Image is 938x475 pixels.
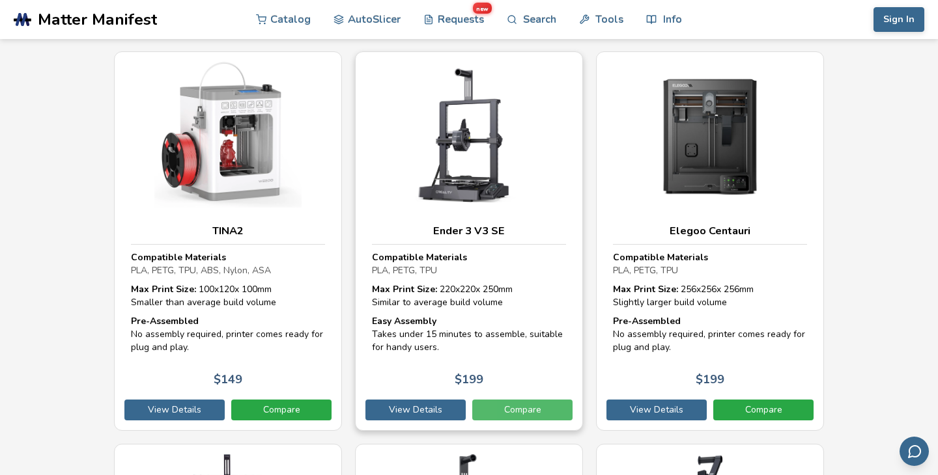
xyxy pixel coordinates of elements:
a: Elegoo CentauriCompatible MaterialsPLA, PETG, TPUMax Print Size: 256x256x 256mmSlightly larger bu... [596,51,824,431]
p: $ 199 [455,373,483,387]
a: Ender 3 V3 SECompatible MaterialsPLA, PETG, TPUMax Print Size: 220x220x 250mmSimilar to average b... [355,51,583,431]
h3: Elegoo Centauri [613,224,807,238]
strong: Pre-Assembled [613,315,681,327]
div: 220 x 220 x 250 mm Similar to average build volume [372,283,566,308]
a: View Details [365,400,466,420]
a: View Details [606,400,707,420]
div: 100 x 120 x 100 mm Smaller than average build volume [131,283,325,308]
a: View Details [124,400,225,420]
strong: Easy Assembly [372,315,436,327]
strong: Compatible Materials [613,251,708,264]
span: PLA, PETG, TPU, ABS, Nylon, ASA [131,264,271,277]
span: PLA, PETG, TPU [372,264,437,277]
a: Compare [713,400,814,420]
button: Send feedback via email [900,437,929,466]
span: Matter Manifest [38,10,157,29]
strong: Pre-Assembled [131,315,199,327]
div: Takes under 15 minutes to assemble, suitable for handy users. [372,315,566,353]
span: new [473,3,492,14]
strong: Max Print Size: [131,283,196,295]
button: Sign In [874,7,924,32]
p: $ 199 [696,373,724,387]
p: $ 149 [214,373,242,387]
div: No assembly required, printer comes ready for plug and play. [131,315,325,353]
a: Compare [231,400,332,420]
div: 256 x 256 x 256 mm Slightly larger build volume [613,283,807,308]
strong: Compatible Materials [372,251,467,264]
h3: Ender 3 V3 SE [372,224,566,238]
strong: Max Print Size: [613,283,678,295]
strong: Compatible Materials [131,251,226,264]
a: Compare [472,400,573,420]
span: PLA, PETG, TPU [613,264,678,277]
strong: Max Print Size: [372,283,437,295]
h3: TINA2 [131,224,325,238]
div: No assembly required, printer comes ready for plug and play. [613,315,807,353]
a: TINA2Compatible MaterialsPLA, PETG, TPU, ABS, Nylon, ASAMax Print Size: 100x120x 100mmSmaller tha... [114,51,342,431]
